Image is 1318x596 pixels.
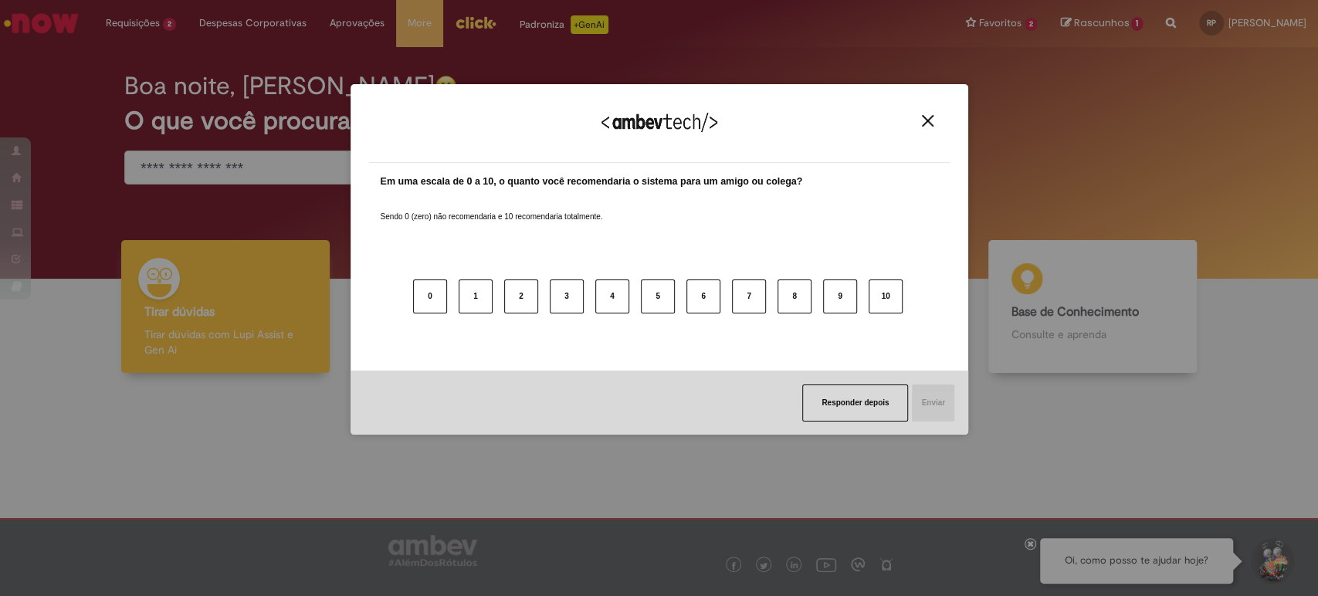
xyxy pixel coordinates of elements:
button: 4 [595,279,629,313]
label: Sendo 0 (zero) não recomendaria e 10 recomendaria totalmente. [381,193,603,222]
button: Responder depois [802,384,908,422]
button: 10 [869,279,903,313]
label: Em uma escala de 0 a 10, o quanto você recomendaria o sistema para um amigo ou colega? [381,174,803,189]
button: 3 [550,279,584,313]
button: 6 [686,279,720,313]
button: 5 [641,279,675,313]
button: 2 [504,279,538,313]
img: Close [922,115,933,127]
button: 9 [823,279,857,313]
button: 7 [732,279,766,313]
button: Close [917,114,938,127]
img: Logo Ambevtech [601,113,717,132]
button: 8 [778,279,811,313]
button: 0 [413,279,447,313]
button: 1 [459,279,493,313]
